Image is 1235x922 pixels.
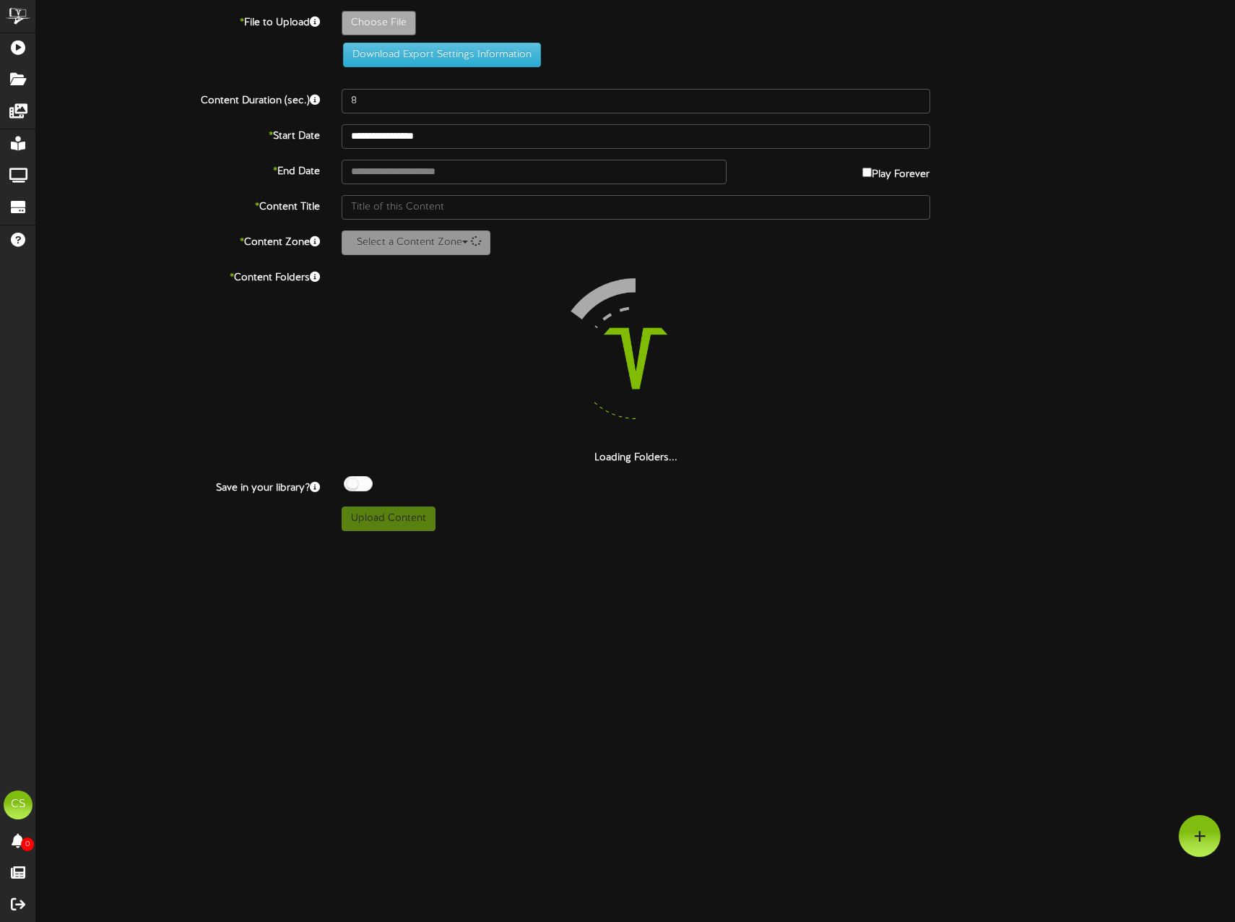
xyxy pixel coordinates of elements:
[342,507,435,531] button: Upload Content
[543,266,728,451] img: loading-spinner-4.png
[25,266,331,285] label: Content Folders
[862,160,929,182] label: Play Forever
[25,89,331,108] label: Content Duration (sec.)
[25,124,331,144] label: Start Date
[25,11,331,30] label: File to Upload
[336,49,541,60] a: Download Export Settings Information
[343,43,541,67] button: Download Export Settings Information
[594,452,677,463] strong: Loading Folders...
[4,790,32,819] div: CS
[21,837,34,851] span: 0
[862,168,872,177] input: Play Forever
[25,476,331,496] label: Save in your library?
[25,160,331,179] label: End Date
[25,195,331,215] label: Content Title
[25,231,331,250] label: Content Zone
[342,195,930,220] input: Title of this Content
[342,231,490,255] button: Select a Content Zone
